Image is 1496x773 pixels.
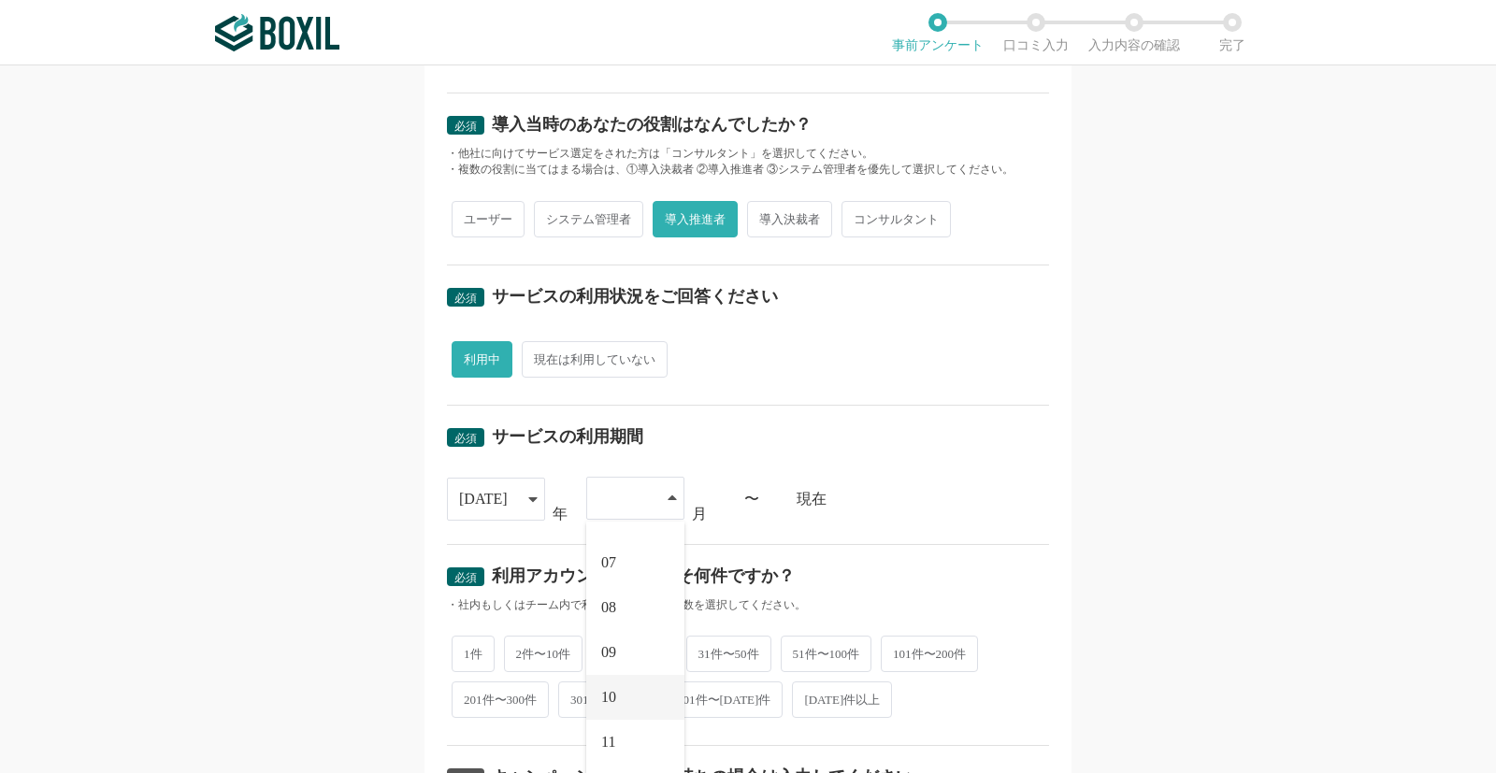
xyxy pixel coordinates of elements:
span: 31件〜50件 [686,636,771,672]
div: 月 [692,507,707,522]
span: 301件〜500件 [558,681,655,718]
span: 07 [601,555,616,570]
div: ・複数の役割に当てはまる場合は、①導入決裁者 ②導入推進者 ③システム管理者を優先して選択してください。 [447,162,1049,178]
span: 1件 [452,636,495,672]
span: コンサルタント [841,201,951,237]
span: 必須 [454,292,477,305]
span: 必須 [454,120,477,133]
div: 年 [553,507,568,522]
div: 導入当時のあなたの役割はなんでしたか？ [492,116,812,133]
div: 現在 [797,492,1049,507]
div: ・他社に向けてサービス選定をされた方は「コンサルタント」を選択してください。 [447,146,1049,162]
div: サービスの利用期間 [492,428,643,445]
div: [DATE] [459,479,508,520]
span: 08 [601,600,616,615]
span: 09 [601,645,616,660]
span: ユーザー [452,201,525,237]
span: 現在は利用していない [522,341,668,378]
li: 口コミ入力 [986,13,1085,52]
span: 必須 [454,571,477,584]
span: 利用中 [452,341,512,378]
span: 51件〜100件 [781,636,872,672]
div: 利用アカウント数はおよそ何件ですか？ [492,567,795,584]
span: 2件〜10件 [504,636,583,672]
li: 完了 [1183,13,1281,52]
span: [DATE]件以上 [792,681,892,718]
span: 501件〜[DATE]件 [665,681,783,718]
li: 入力内容の確認 [1085,13,1183,52]
img: ボクシルSaaS_ロゴ [215,14,339,51]
span: システム管理者 [534,201,643,237]
li: 事前アンケート [888,13,986,52]
span: 導入決裁者 [747,201,832,237]
span: 導入推進者 [653,201,738,237]
span: 101件〜200件 [881,636,978,672]
span: 必須 [454,432,477,445]
div: サービスの利用状況をご回答ください [492,288,778,305]
span: 201件〜300件 [452,681,549,718]
span: 10 [601,690,616,705]
span: 11 [601,735,615,750]
div: ・社内もしくはチーム内で利用中のアカウント数を選択してください。 [447,597,1049,613]
div: 〜 [744,492,759,507]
